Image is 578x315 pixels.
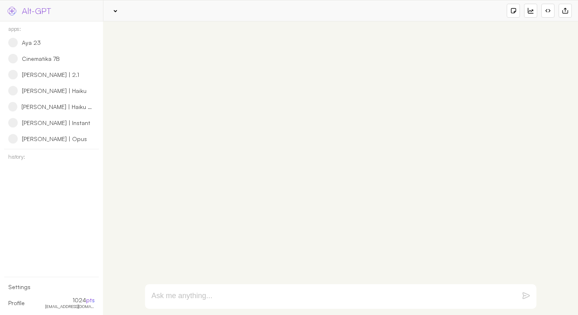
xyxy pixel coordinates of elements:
[8,299,25,307] div: Profile
[8,118,18,127] img: user%2F9SAkyGnDXOd9Bw7kBkTrLOWxjej1%2Fworkspace%2Fprompt-icons%2Fclaude-ai-icon-761219.png
[8,70,18,79] img: user%2F9SAkyGnDXOd9Bw7kBkTrLOWxjej1%2Fworkspace%2Fprompt-icons%2Fclaude-ai-icon-761219.png
[86,296,95,303] span: pts
[45,304,95,309] div: [EMAIL_ADDRESS][DOMAIN_NAME]
[22,71,79,79] div: [PERSON_NAME] | 2.1
[8,102,18,111] img: user%2F9SAkyGnDXOd9Bw7kBkTrLOWxjej1%2Fworkspace%2Fprompt-icons%2Fclaude-ai-icon-761219.png
[8,54,18,63] img: user%2F9SAkyGnDXOd9Bw7kBkTrLOWxjej1%2Fworkspace%2Fprompt-icons%2Ficon-gpt-openrouter-782516.png
[22,39,41,46] div: Aya 23
[22,103,95,111] div: [PERSON_NAME] | Haiku 3.5
[8,134,18,144] img: user%2F9SAkyGnDXOd9Bw7kBkTrLOWxjej1%2Fworkspace%2Fprompt-icons%2Fclaude-ai-icon-761219.png
[8,283,30,291] div: Settings
[8,86,18,95] img: user%2F9SAkyGnDXOd9Bw7kBkTrLOWxjej1%2Fworkspace%2Fprompt-icons%2Fclaude-ai-icon-761219.png
[6,5,18,17] img: alt-gpt-logo.svg
[8,153,25,160] div: history:
[8,25,21,32] a: apps:
[22,5,51,16] span: Alt-GPT
[73,296,86,303] span: 1024
[22,119,90,127] div: [PERSON_NAME] | Instant
[22,135,87,143] div: [PERSON_NAME] | Opus
[8,38,18,47] img: user%2F9SAkyGnDXOd9Bw7kBkTrLOWxjej1%2Fworkspace%2Fprompt-icons%2Fcohere-606437.png
[22,55,60,63] div: Cinematika 7B
[22,87,87,95] div: [PERSON_NAME] | Haiku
